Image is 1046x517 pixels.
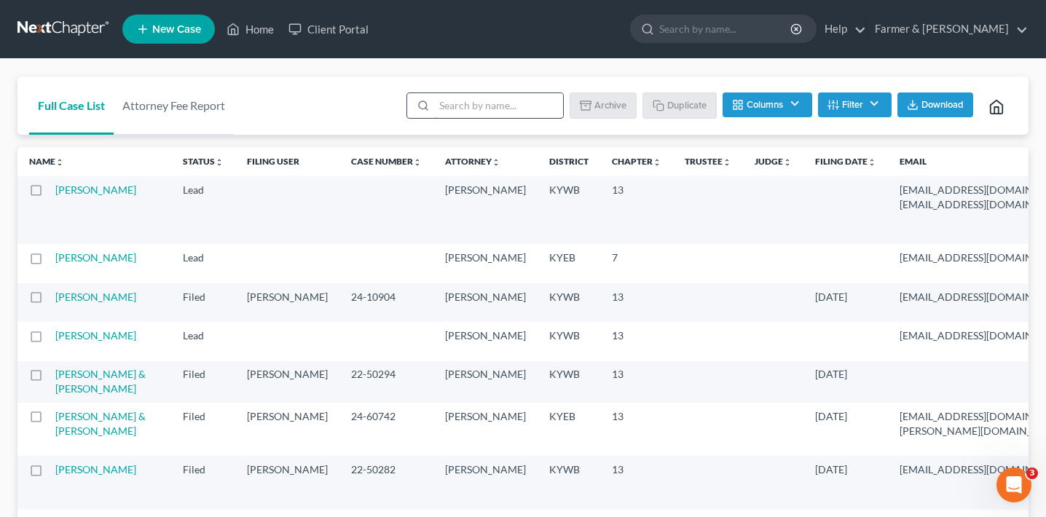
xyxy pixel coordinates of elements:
[600,456,673,509] td: 13
[1026,467,1038,479] span: 3
[55,158,64,167] i: unfold_more
[803,403,888,456] td: [DATE]
[55,463,136,475] a: [PERSON_NAME]
[339,361,433,403] td: 22-50294
[538,361,600,403] td: KYWB
[538,244,600,283] td: KYEB
[114,76,234,135] a: Attorney Fee Report
[29,156,64,167] a: Nameunfold_more
[996,467,1031,502] iframe: Intercom live chat
[868,158,876,167] i: unfold_more
[538,456,600,509] td: KYWB
[281,16,376,42] a: Client Portal
[538,147,600,176] th: District
[600,403,673,456] td: 13
[600,361,673,403] td: 13
[339,456,433,509] td: 22-50282
[433,244,538,283] td: [PERSON_NAME]
[921,99,964,111] span: Download
[351,156,422,167] a: Case Numberunfold_more
[433,456,538,509] td: [PERSON_NAME]
[339,283,433,322] td: 24-10904
[600,322,673,360] td: 13
[171,322,235,360] td: Lead
[171,403,235,456] td: Filed
[55,368,146,395] a: [PERSON_NAME] & [PERSON_NAME]
[171,244,235,283] td: Lead
[817,16,866,42] a: Help
[433,322,538,360] td: [PERSON_NAME]
[538,283,600,322] td: KYWB
[600,244,673,283] td: 7
[685,156,731,167] a: Trusteeunfold_more
[538,176,600,244] td: KYWB
[413,158,422,167] i: unfold_more
[723,92,811,117] button: Columns
[171,176,235,244] td: Lead
[538,403,600,456] td: KYEB
[235,361,339,403] td: [PERSON_NAME]
[445,156,500,167] a: Attorneyunfold_more
[433,283,538,322] td: [PERSON_NAME]
[55,291,136,303] a: [PERSON_NAME]
[55,251,136,264] a: [PERSON_NAME]
[235,283,339,322] td: [PERSON_NAME]
[171,361,235,403] td: Filed
[55,329,136,342] a: [PERSON_NAME]
[433,403,538,456] td: [PERSON_NAME]
[235,403,339,456] td: [PERSON_NAME]
[55,410,146,437] a: [PERSON_NAME] & [PERSON_NAME]
[171,283,235,322] td: Filed
[600,283,673,322] td: 13
[492,158,500,167] i: unfold_more
[783,158,792,167] i: unfold_more
[171,456,235,509] td: Filed
[868,16,1028,42] a: Farmer & [PERSON_NAME]
[219,16,281,42] a: Home
[818,92,892,117] button: Filter
[653,158,661,167] i: unfold_more
[723,158,731,167] i: unfold_more
[755,156,792,167] a: Judgeunfold_more
[803,361,888,403] td: [DATE]
[600,176,673,244] td: 13
[538,322,600,360] td: KYWB
[339,403,433,456] td: 24-60742
[803,283,888,322] td: [DATE]
[612,156,661,167] a: Chapterunfold_more
[803,456,888,509] td: [DATE]
[55,183,136,196] a: [PERSON_NAME]
[433,176,538,244] td: [PERSON_NAME]
[183,156,224,167] a: Statusunfold_more
[215,158,224,167] i: unfold_more
[815,156,876,167] a: Filing Dateunfold_more
[152,24,201,35] span: New Case
[433,361,538,403] td: [PERSON_NAME]
[659,15,793,42] input: Search by name...
[434,93,563,118] input: Search by name...
[235,147,339,176] th: Filing User
[897,92,973,117] button: Download
[235,456,339,509] td: [PERSON_NAME]
[29,76,114,135] a: Full Case List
